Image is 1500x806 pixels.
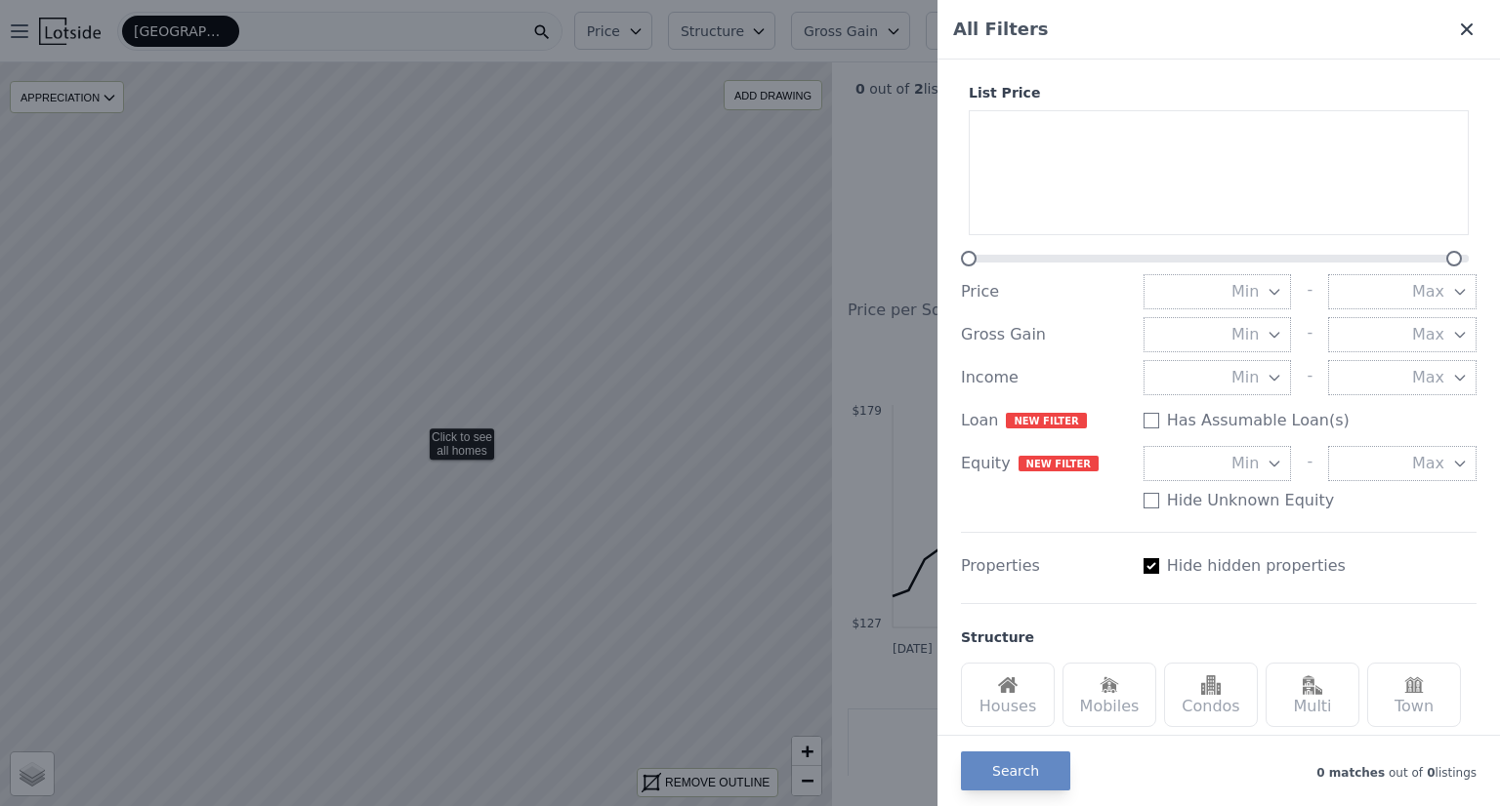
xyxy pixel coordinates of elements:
[1144,446,1292,481] button: Min
[961,83,1477,102] div: List Price
[961,554,1128,578] div: Properties
[1328,446,1477,481] button: Max
[1167,409,1350,432] label: Has Assumable Loan(s)
[1201,675,1221,695] img: Condos
[1167,489,1335,512] label: Hide Unknown Equity
[1231,323,1259,346] span: Min
[1266,663,1359,727] div: Multi
[1307,274,1312,309] div: -
[1328,274,1477,309] button: Max
[1412,323,1444,346] span: Max
[1307,360,1312,395] div: -
[1307,317,1312,352] div: -
[1307,446,1312,481] div: -
[961,409,1128,432] div: Loan
[1423,766,1436,780] span: 0
[1404,675,1424,695] img: Town
[1144,317,1292,352] button: Min
[1231,280,1259,303] span: Min
[1144,274,1292,309] button: Min
[1167,554,1346,578] label: Hide hidden properties
[1303,675,1322,695] img: Multi
[953,16,1049,43] span: All Filters
[1316,766,1385,780] span: 0 matches
[1070,761,1477,781] div: out of listings
[1231,452,1259,475] span: Min
[961,366,1128,389] div: Income
[1231,366,1259,389] span: Min
[1328,360,1477,395] button: Max
[1062,663,1156,727] div: Mobiles
[1100,675,1119,695] img: Mobiles
[1328,317,1477,352] button: Max
[961,452,1128,475] div: Equity
[961,663,1055,727] div: Houses
[1412,280,1444,303] span: Max
[961,323,1128,346] div: Gross Gain
[1006,413,1086,428] span: NEW FILTER
[961,751,1070,790] button: Search
[998,675,1018,695] img: Houses
[961,627,1034,647] div: Structure
[1412,366,1444,389] span: Max
[1144,360,1292,395] button: Min
[1164,663,1258,727] div: Condos
[1019,456,1099,471] span: NEW FILTER
[1367,663,1461,727] div: Town
[961,280,1128,303] div: Price
[1412,452,1444,475] span: Max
